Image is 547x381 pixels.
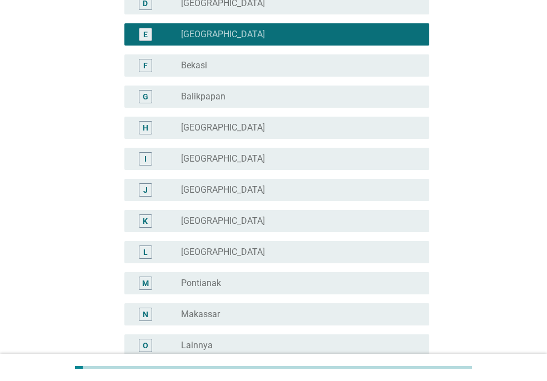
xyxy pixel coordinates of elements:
[181,91,225,102] label: Balikpapan
[143,308,148,320] div: N
[181,309,220,320] label: Makassar
[181,122,265,133] label: [GEOGRAPHIC_DATA]
[143,246,148,258] div: L
[143,215,148,227] div: K
[181,153,265,164] label: [GEOGRAPHIC_DATA]
[143,59,148,71] div: F
[181,247,265,258] label: [GEOGRAPHIC_DATA]
[181,184,265,195] label: [GEOGRAPHIC_DATA]
[181,278,221,289] label: Pontianak
[144,153,147,164] div: I
[142,277,149,289] div: M
[143,28,148,40] div: E
[143,184,148,195] div: J
[181,215,265,227] label: [GEOGRAPHIC_DATA]
[181,60,207,71] label: Bekasi
[181,340,213,351] label: Lainnya
[143,91,148,102] div: G
[181,29,265,40] label: [GEOGRAPHIC_DATA]
[143,339,148,351] div: O
[143,122,148,133] div: H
